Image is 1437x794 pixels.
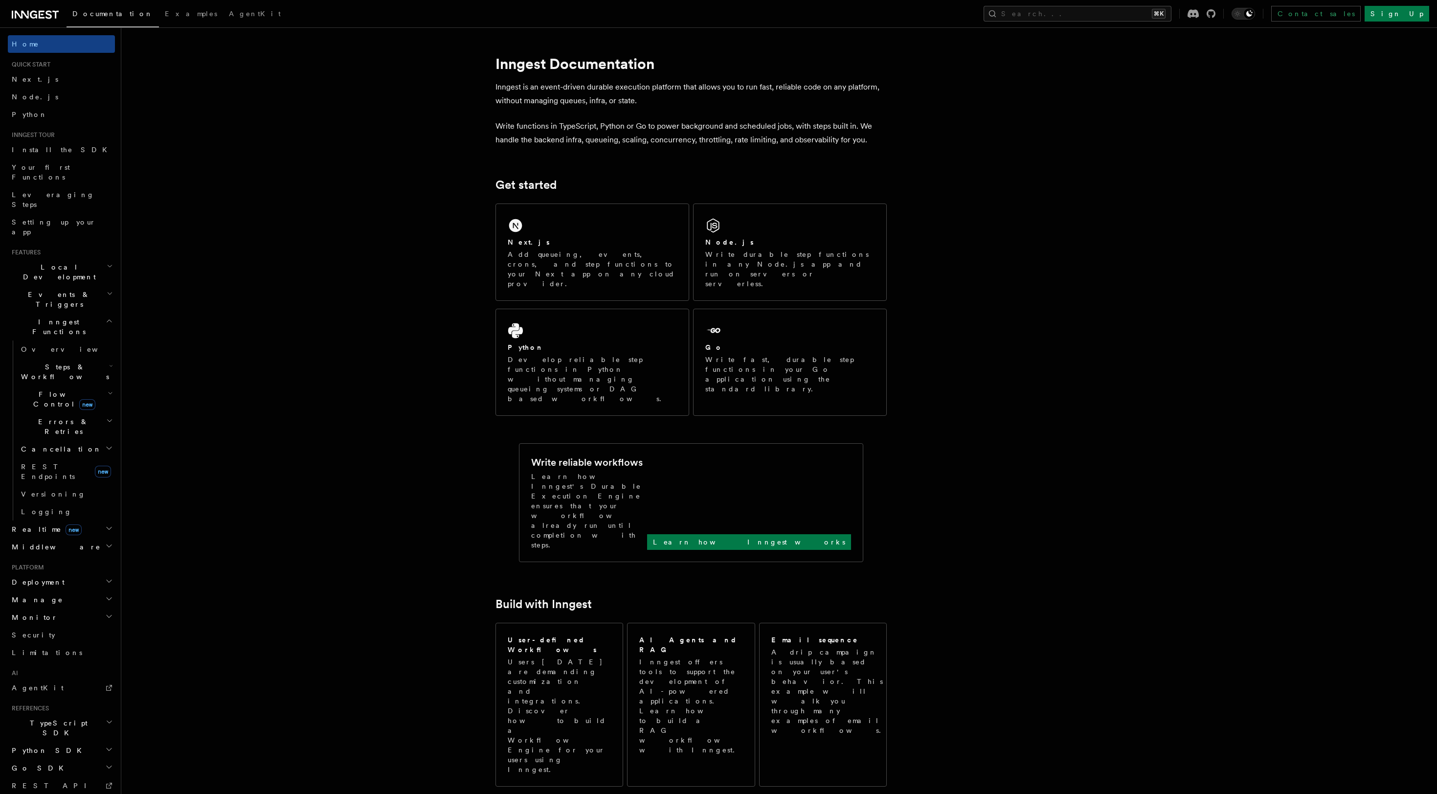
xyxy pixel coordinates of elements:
[8,564,44,571] span: Platform
[8,317,106,337] span: Inngest Functions
[165,10,217,18] span: Examples
[17,386,115,413] button: Flow Controlnew
[8,141,115,159] a: Install the SDK
[8,159,115,186] a: Your first Functions
[8,577,65,587] span: Deployment
[495,178,557,192] a: Get started
[8,626,115,644] a: Security
[12,649,82,657] span: Limitations
[72,10,153,18] span: Documentation
[8,542,101,552] span: Middleware
[8,573,115,591] button: Deployment
[495,55,887,72] h1: Inngest Documentation
[17,444,102,454] span: Cancellation
[639,635,744,655] h2: AI Agents and RAG
[495,623,623,787] a: User-defined WorkflowsUsers [DATE] are demanding customization and integrations. Discover how to ...
[159,3,223,26] a: Examples
[21,345,122,353] span: Overview
[8,313,115,340] button: Inngest Functions
[8,613,58,622] span: Monitor
[495,204,689,301] a: Next.jsAdd queueing, events, crons, and step functions to your Next app on any cloud provider.
[1365,6,1429,22] a: Sign Up
[8,521,115,538] button: Realtimenew
[495,597,592,611] a: Build with Inngest
[8,186,115,213] a: Leveraging Steps
[17,417,106,436] span: Errors & Retries
[12,93,58,101] span: Node.js
[12,146,113,154] span: Install the SDK
[17,358,115,386] button: Steps & Workflows
[12,218,96,236] span: Setting up your app
[8,258,115,286] button: Local Development
[12,782,95,790] span: REST API
[8,70,115,88] a: Next.js
[8,742,115,759] button: Python SDK
[653,537,845,547] p: Learn how Inngest works
[8,644,115,661] a: Limitations
[984,6,1171,22] button: Search...⌘K
[8,213,115,241] a: Setting up your app
[8,286,115,313] button: Events & Triggers
[647,534,851,550] a: Learn how Inngest works
[8,746,88,755] span: Python SDK
[495,309,689,416] a: PythonDevelop reliable step functions in Python without managing queueing systems or DAG based wo...
[8,290,107,309] span: Events & Triggers
[17,485,115,503] a: Versioning
[79,399,95,410] span: new
[8,759,115,777] button: Go SDK
[12,75,58,83] span: Next.js
[8,609,115,626] button: Monitor
[693,204,887,301] a: Node.jsWrite durable step functions in any Node.js app and run on servers or serverless.
[17,503,115,521] a: Logging
[508,342,544,352] h2: Python
[8,538,115,556] button: Middleware
[8,340,115,521] div: Inngest Functions
[12,631,55,639] span: Security
[12,163,70,181] span: Your first Functions
[8,106,115,123] a: Python
[705,342,723,352] h2: Go
[12,684,64,692] span: AgentKit
[705,237,754,247] h2: Node.js
[21,490,86,498] span: Versioning
[639,657,744,755] p: Inngest offers tools to support the development of AI-powered applications. Learn how to build a ...
[17,362,109,382] span: Steps & Workflows
[8,714,115,742] button: TypeScript SDK
[531,455,643,469] h2: Write reliable workflows
[495,80,887,108] p: Inngest is an event-driven durable execution platform that allows you to run fast, reliable code ...
[495,119,887,147] p: Write functions in TypeScript, Python or Go to power background and scheduled jobs, with steps bu...
[21,463,75,480] span: REST Endpoints
[17,389,108,409] span: Flow Control
[508,657,611,774] p: Users [DATE] are demanding customization and integrations. Discover how to build a Workflow Engin...
[8,88,115,106] a: Node.js
[21,508,72,516] span: Logging
[508,635,611,655] h2: User-defined Workflows
[12,111,47,118] span: Python
[1232,8,1255,20] button: Toggle dark mode
[508,237,550,247] h2: Next.js
[12,191,94,208] span: Leveraging Steps
[8,704,49,712] span: References
[95,466,111,477] span: new
[12,39,39,49] span: Home
[229,10,281,18] span: AgentKit
[627,623,755,787] a: AI Agents and RAGInngest offers tools to support the development of AI-powered applications. Lear...
[8,61,50,68] span: Quick start
[67,3,159,27] a: Documentation
[508,250,677,289] p: Add queueing, events, crons, and step functions to your Next app on any cloud provider.
[8,718,106,738] span: TypeScript SDK
[531,472,647,550] p: Learn how Inngest's Durable Execution Engine ensures that your workflow already run until complet...
[705,355,875,394] p: Write fast, durable step functions in your Go application using the standard library.
[1271,6,1361,22] a: Contact sales
[8,595,63,605] span: Manage
[508,355,677,404] p: Develop reliable step functions in Python without managing queueing systems or DAG based workflows.
[66,524,82,535] span: new
[17,340,115,358] a: Overview
[8,679,115,697] a: AgentKit
[771,635,858,645] h2: Email sequence
[8,262,107,282] span: Local Development
[8,524,82,534] span: Realtime
[771,647,887,735] p: A drip campaign is usually based on your user's behavior. This example will walk you through many...
[8,249,41,256] span: Features
[8,591,115,609] button: Manage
